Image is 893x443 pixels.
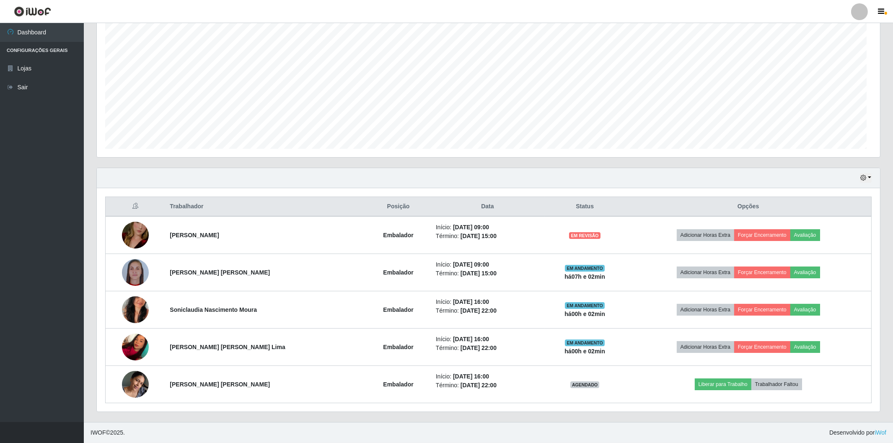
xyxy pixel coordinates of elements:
li: Término: [436,344,539,352]
img: 1733184056200.jpeg [122,329,149,365]
span: EM ANDAMENTO [565,265,605,272]
th: Opções [625,197,871,217]
strong: [PERSON_NAME] [PERSON_NAME] Lima [170,344,285,350]
strong: Embalador [383,306,413,313]
li: Início: [436,223,539,232]
li: Início: [436,372,539,381]
button: Forçar Encerramento [734,229,790,241]
button: Forçar Encerramento [734,304,790,316]
strong: há 07 h e 02 min [564,273,605,280]
th: Trabalhador [165,197,366,217]
time: [DATE] 15:00 [461,270,497,277]
li: Início: [436,335,539,344]
li: Término: [436,232,539,241]
time: [DATE] 16:00 [453,336,489,342]
img: 1715895130415.jpeg [122,286,149,334]
strong: Soniclaudia Nascimento Moura [170,306,257,313]
li: Término: [436,269,539,278]
strong: há 00 h e 02 min [564,311,605,317]
span: IWOF [91,429,106,436]
strong: Embalador [383,269,413,276]
img: 1699061464365.jpeg [122,211,149,259]
strong: Embalador [383,381,413,388]
button: Forçar Encerramento [734,341,790,353]
button: Avaliação [790,267,820,278]
time: [DATE] 16:00 [453,298,489,305]
time: [DATE] 15:00 [461,233,497,239]
span: AGENDADO [570,381,600,388]
button: Avaliação [790,341,820,353]
strong: [PERSON_NAME] [PERSON_NAME] [170,381,270,388]
time: [DATE] 22:00 [461,382,497,389]
strong: há 00 h e 02 min [564,348,605,355]
th: Status [544,197,625,217]
button: Forçar Encerramento [734,267,790,278]
button: Adicionar Horas Extra [677,304,734,316]
span: © 2025 . [91,428,125,437]
button: Adicionar Horas Extra [677,341,734,353]
button: Avaliação [790,304,820,316]
li: Início: [436,298,539,306]
button: Avaliação [790,229,820,241]
time: [DATE] 22:00 [461,345,497,351]
time: [DATE] 09:00 [453,261,489,268]
img: 1738511750636.jpeg [122,366,149,402]
button: Adicionar Horas Extra [677,267,734,278]
span: EM REVISÃO [569,232,600,239]
li: Término: [436,306,539,315]
strong: [PERSON_NAME] [PERSON_NAME] [170,269,270,276]
img: 1705009290987.jpeg [122,259,149,286]
button: Trabalhador Faltou [751,378,802,390]
time: [DATE] 22:00 [461,307,497,314]
button: Liberar para Trabalho [695,378,751,390]
span: EM ANDAMENTO [565,302,605,309]
li: Início: [436,260,539,269]
time: [DATE] 09:00 [453,224,489,231]
li: Término: [436,381,539,390]
button: Adicionar Horas Extra [677,229,734,241]
span: Desenvolvido por [829,428,886,437]
th: Posição [366,197,430,217]
span: EM ANDAMENTO [565,339,605,346]
a: iWof [875,429,886,436]
strong: [PERSON_NAME] [170,232,219,238]
img: CoreUI Logo [14,6,51,17]
strong: Embalador [383,232,413,238]
th: Data [431,197,544,217]
time: [DATE] 16:00 [453,373,489,380]
strong: Embalador [383,344,413,350]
